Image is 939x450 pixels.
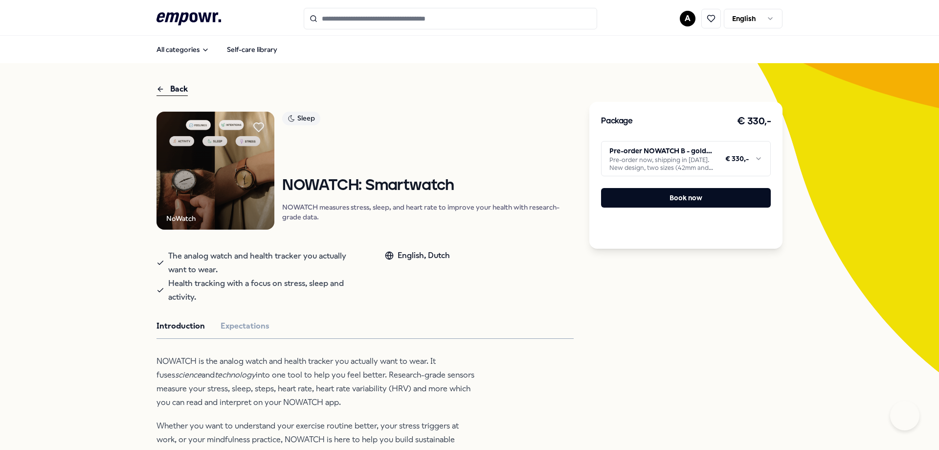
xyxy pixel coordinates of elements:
div: Back [156,83,188,96]
div: Sleep [282,112,320,125]
em: technology [215,370,256,379]
span: The analog watch and health tracker you actually want to wear. [168,249,365,277]
p: NOWATCH measures stress, sleep, and heart rate to improve your health with research-grade data. [282,202,574,222]
a: Self-care library [219,40,285,59]
button: Introduction [156,320,205,332]
div: NoWatch [166,213,196,224]
h1: NOWATCH: Smartwatch [282,177,574,194]
nav: Main [149,40,285,59]
img: Product Image [156,112,274,230]
button: All categories [149,40,217,59]
button: Expectations [221,320,269,332]
em: science [175,370,201,379]
span: Health tracking with a focus on stress, sleep and activity. [168,277,365,304]
a: Sleep [282,112,574,129]
button: A [680,11,695,26]
h3: Package [601,115,632,128]
iframe: Help Scout Beacon - Open [890,401,919,430]
button: Book now [601,188,771,208]
input: Search for products, categories or subcategories [304,8,597,29]
h3: € 330,- [737,114,771,129]
div: English, Dutch [385,249,450,262]
p: NOWATCH is the analog watch and health tracker you actually want to wear. It fuses and into one t... [156,355,474,409]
